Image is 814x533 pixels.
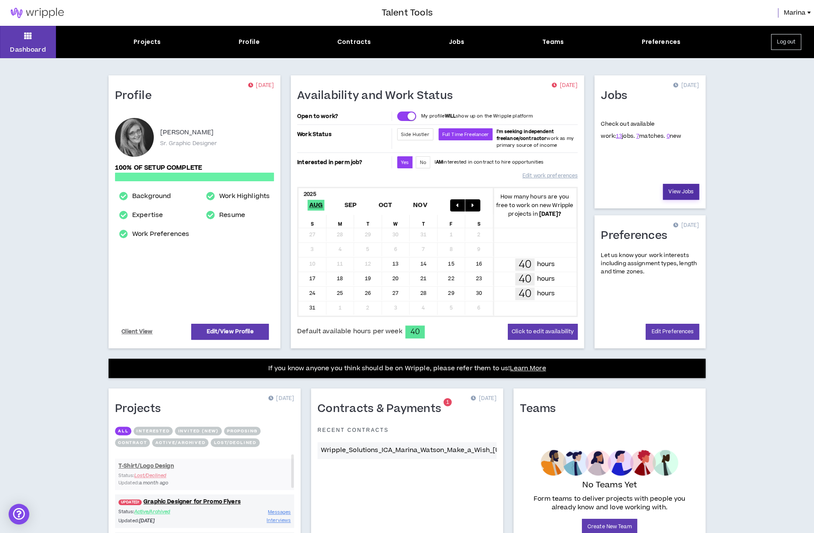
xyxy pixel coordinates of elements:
p: [DATE] [673,221,699,230]
button: Interested [134,427,173,435]
p: 100% of setup complete [115,163,274,173]
a: Work Highlights [219,191,270,201]
a: Edit/View Profile [191,324,269,340]
h1: Jobs [601,89,634,103]
span: matches. [636,132,665,140]
p: Recent Contracts [317,427,389,434]
p: Dashboard [10,45,46,54]
a: Messages [268,508,291,516]
span: Aug [308,200,325,211]
p: [DATE] [552,81,578,90]
a: Wripple_Solutions_ICA_Marina_Watson_Make_a_Wish_[US_STATE]_Graphic_Designer_TM_[DATE].docx.pdf [317,442,497,459]
div: Teams [542,37,564,46]
p: I interested in contract to hire opportunities [435,159,544,166]
div: Projects [134,37,161,46]
a: View Jobs [663,184,699,200]
span: No [419,159,426,166]
button: Proposing [224,427,261,435]
a: 7 [636,132,639,140]
div: W [382,215,410,228]
a: 0 [666,132,669,140]
p: Check out available work: [601,120,681,140]
span: Interviews [267,517,291,524]
button: Active/Archived [152,438,208,447]
p: Open to work? [297,113,390,120]
button: Invited (new) [175,427,221,435]
p: [DATE] [268,394,294,403]
h1: Profile [115,89,158,103]
p: How many hours are you free to work on new Wripple projects in [493,192,577,218]
p: My profile show up on the Wripple platform [421,113,533,120]
div: F [438,215,466,228]
button: Contract [115,438,150,447]
span: Active/Archived [134,508,171,515]
div: S [465,215,493,228]
button: Click to edit availability [508,324,578,340]
span: UPDATED! [118,499,142,505]
b: [DATE] ? [539,210,561,218]
span: Oct [377,200,394,211]
span: 1 [446,399,449,406]
p: No Teams Yet [582,479,637,491]
span: Side Hustler [401,131,429,138]
i: [DATE] [139,518,155,524]
p: Let us know your work interests including assignment types, length and time zones. [601,251,699,276]
strong: WILL [444,113,456,119]
a: Edit work preferences [522,168,578,183]
sup: 1 [443,398,451,406]
span: Nov [411,200,429,211]
h1: Contracts & Payments [317,402,447,416]
span: jobs. [616,132,635,140]
a: Resume [219,210,245,220]
p: hours [537,274,555,284]
b: 2025 [304,190,316,198]
a: 13 [616,132,622,140]
p: If you know anyone you think should be on Wripple, please refer them to us! [268,363,546,374]
strong: AM [436,159,443,165]
h1: Projects [115,402,167,416]
span: Yes [401,159,409,166]
a: Edit Preferences [646,324,699,340]
h1: Preferences [601,229,674,243]
p: hours [537,260,555,269]
p: hours [537,289,555,298]
p: [DATE] [673,81,699,90]
p: Work Status [297,128,390,140]
button: All [115,427,131,435]
a: Background [132,191,171,201]
p: [DATE] [471,394,497,403]
p: Form teams to deliver projects with people you already know and love working with. [523,495,696,512]
p: Updated: [118,517,205,524]
div: Contracts [337,37,371,46]
img: empty [541,450,678,476]
a: Client View [120,324,154,339]
p: Interested in perm job? [297,156,390,168]
h3: Talent Tools [381,6,432,19]
span: Messages [268,509,291,515]
a: Learn More [510,364,546,373]
div: Jobs [448,37,464,46]
a: Work Preferences [132,229,189,239]
div: M [326,215,354,228]
a: UPDATED!Graphic Designer for Promo Flyers [115,498,294,506]
a: Expertise [132,210,163,220]
a: Interviews [267,516,291,524]
button: Lost/Declined [211,438,259,447]
div: T [410,215,438,228]
p: Wripple_Solutions_ICA_Marina_Watson_Make_a_Wish_[US_STATE]_Graphic_Designer_TM_[DATE].docx.pdf [321,446,493,455]
p: Status: [118,508,205,515]
span: Default available hours per week [297,327,402,336]
div: S [298,215,326,228]
b: I'm seeking independent freelance/contractor [496,128,553,142]
h1: Availability and Work Status [297,89,459,103]
p: [PERSON_NAME] [160,127,214,138]
span: work as my primary source of income [496,128,573,149]
span: Sep [343,200,359,211]
div: Open Intercom Messenger [9,504,29,524]
span: Marina [783,8,805,18]
div: Marina W. [115,118,154,157]
span: new [666,132,681,140]
div: Profile [239,37,260,46]
p: [DATE] [248,81,274,90]
p: Sr. Graphic Designer [160,139,217,147]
